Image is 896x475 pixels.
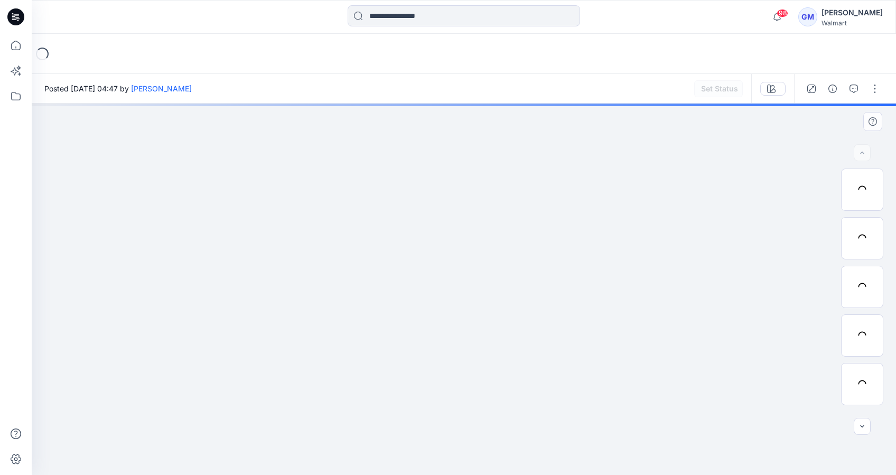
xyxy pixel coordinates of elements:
a: [PERSON_NAME] [131,84,192,93]
span: Posted [DATE] 04:47 by [44,83,192,94]
div: Walmart [822,19,883,27]
button: Details [824,80,841,97]
div: [PERSON_NAME] [822,6,883,19]
span: 98 [777,9,788,17]
div: GM [798,7,817,26]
